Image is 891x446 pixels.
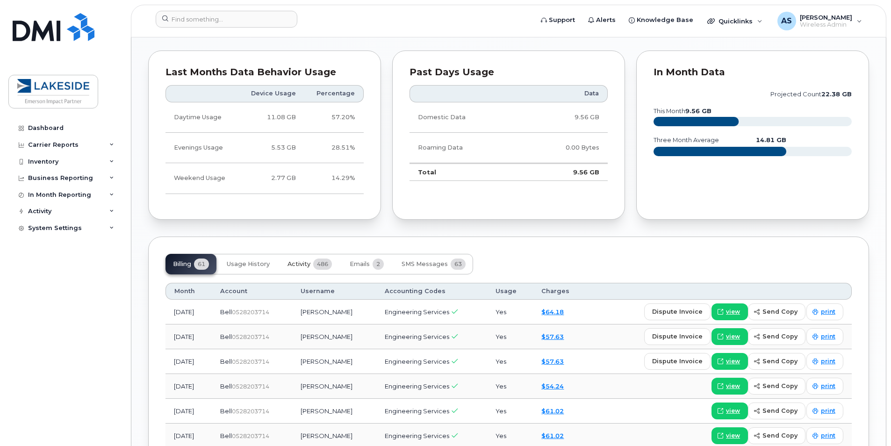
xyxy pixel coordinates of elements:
td: 11.08 GB [238,102,304,133]
span: send copy [762,307,798,316]
span: print [821,357,835,366]
div: In Month Data [654,68,852,77]
td: [DATE] [165,300,212,324]
span: Activity [287,260,310,268]
a: $61.02 [541,432,564,439]
span: 0528203714 [232,358,269,365]
span: Alerts [596,15,616,25]
span: Support [549,15,575,25]
span: send copy [762,357,798,366]
th: Account [212,283,292,300]
span: Engineering Services [385,333,449,340]
span: 0528203714 [232,432,269,439]
th: Percentage [304,85,364,102]
a: view [711,303,748,320]
span: print [821,432,835,440]
td: Evenings Usage [165,133,238,163]
td: Domestic Data [410,102,521,133]
a: print [806,328,843,345]
td: 9.56 GB [521,102,608,133]
td: Weekend Usage [165,163,238,194]
th: Usage [487,283,533,300]
td: [PERSON_NAME] [292,300,376,324]
a: $57.63 [541,333,564,340]
a: view [711,353,748,370]
span: send copy [762,431,798,440]
td: [PERSON_NAME] [292,349,376,374]
input: Find something... [156,11,297,28]
button: send copy [748,303,805,320]
span: Emails [350,260,370,268]
span: view [726,332,740,341]
a: view [711,427,748,444]
span: dispute invoice [652,307,703,316]
tr: Weekdays from 6:00pm to 8:00am [165,133,364,163]
span: Bell [220,308,232,316]
td: Yes [487,399,533,424]
text: three month average [653,137,719,144]
span: 0528203714 [232,383,269,390]
span: [PERSON_NAME] [800,14,852,21]
a: Alerts [582,11,622,29]
span: 0528203714 [232,333,269,340]
span: print [821,407,835,415]
span: Engineering Services [385,382,449,390]
td: Yes [487,300,533,324]
div: Aman Shah [771,12,869,30]
th: Username [292,283,376,300]
td: 28.51% [304,133,364,163]
span: Knowledge Base [637,15,693,25]
span: Engineering Services [385,358,449,365]
td: Daytime Usage [165,102,238,133]
span: Engineering Services [385,432,449,439]
span: dispute invoice [652,332,703,341]
td: 57.20% [304,102,364,133]
span: print [821,332,835,341]
a: print [806,378,843,395]
tr: Friday from 6:00pm to Monday 8:00am [165,163,364,194]
span: SMS Messages [402,260,448,268]
a: Knowledge Base [622,11,700,29]
button: send copy [748,427,805,444]
a: print [806,403,843,419]
td: [PERSON_NAME] [292,399,376,424]
td: [PERSON_NAME] [292,324,376,349]
span: send copy [762,332,798,341]
span: Bell [220,382,232,390]
span: AS [781,15,792,27]
a: print [806,303,843,320]
a: Support [534,11,582,29]
span: Engineering Services [385,308,449,316]
span: Usage History [227,260,270,268]
td: 5.53 GB [238,133,304,163]
span: send copy [762,406,798,415]
td: Roaming Data [410,133,521,163]
span: send copy [762,381,798,390]
span: view [726,382,740,390]
span: Bell [220,333,232,340]
span: 0528203714 [232,309,269,316]
td: Total [410,163,521,181]
td: 9.56 GB [521,163,608,181]
td: 2.77 GB [238,163,304,194]
span: view [726,432,740,440]
button: dispute invoice [644,353,711,370]
span: dispute invoice [652,357,703,366]
div: Past Days Usage [410,68,608,77]
span: Bell [220,407,232,415]
span: view [726,357,740,366]
a: $64.18 [541,308,564,316]
td: Yes [487,349,533,374]
div: Last Months Data Behavior Usage [165,68,364,77]
button: send copy [748,353,805,370]
td: [DATE] [165,324,212,349]
th: Data [521,85,608,102]
span: Wireless Admin [800,21,852,29]
button: send copy [748,328,805,345]
span: 486 [313,259,332,270]
th: Month [165,283,212,300]
th: Charges [533,283,588,300]
a: print [806,353,843,370]
th: Device Usage [238,85,304,102]
td: [DATE] [165,374,212,399]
